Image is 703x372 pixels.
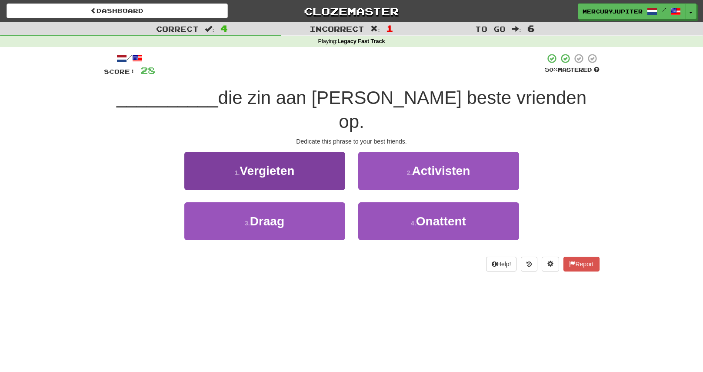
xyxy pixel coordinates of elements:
[104,53,155,64] div: /
[184,202,345,240] button: 3.Draag
[104,68,135,75] span: Score:
[475,24,506,33] span: To go
[521,257,537,271] button: Round history (alt+y)
[412,164,470,178] span: Activisten
[337,38,385,44] strong: Legacy Fast Track
[7,3,228,18] a: Dashboard
[140,65,155,76] span: 28
[563,257,599,271] button: Report
[310,24,364,33] span: Incorrect
[411,220,416,227] small: 4 .
[545,66,558,73] span: 50 %
[370,25,380,33] span: :
[235,169,240,176] small: 1 .
[104,137,600,146] div: Dedicate this phrase to your best friends.
[205,25,214,33] span: :
[578,3,686,19] a: Mercuryjupiter /
[358,152,519,190] button: 2.Activisten
[250,214,284,228] span: Draag
[358,202,519,240] button: 4.Onattent
[156,24,199,33] span: Correct
[512,25,521,33] span: :
[527,23,535,34] span: 6
[486,257,517,271] button: Help!
[241,3,462,19] a: Clozemaster
[662,7,666,13] span: /
[220,23,228,34] span: 4
[240,164,294,178] span: Vergieten
[416,214,466,228] span: Onattent
[218,87,586,132] span: die zin aan [PERSON_NAME] beste vrienden op.
[407,169,412,176] small: 2 .
[245,220,250,227] small: 3 .
[386,23,393,34] span: 1
[583,7,643,15] span: Mercuryjupiter
[545,66,600,74] div: Mastered
[117,87,218,108] span: __________
[184,152,345,190] button: 1.Vergieten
